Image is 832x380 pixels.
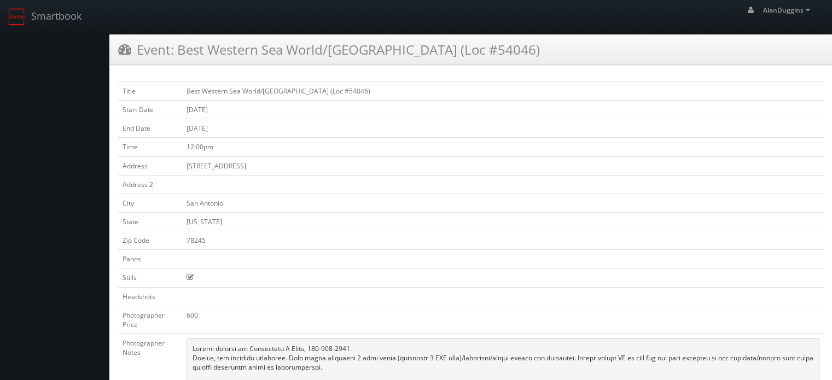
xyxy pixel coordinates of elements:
[118,212,182,231] td: State
[182,101,824,119] td: [DATE]
[118,119,182,138] td: End Date
[118,194,182,212] td: City
[763,5,813,15] span: AlanDuggins
[182,194,824,212] td: San Antonio
[118,250,182,268] td: Panos
[182,306,824,334] td: 600
[182,212,824,231] td: [US_STATE]
[118,175,182,194] td: Address 2
[118,101,182,119] td: Start Date
[182,82,824,101] td: Best Western Sea World/[GEOGRAPHIC_DATA] (Loc #54046)
[118,231,182,250] td: Zip Code
[118,82,182,101] td: Title
[182,138,824,156] td: 12:00pm
[118,306,182,334] td: Photographer Price
[118,138,182,156] td: Time
[118,40,540,59] h3: Event: Best Western Sea World/[GEOGRAPHIC_DATA] (Loc #54046)
[182,156,824,175] td: [STREET_ADDRESS]
[182,119,824,138] td: [DATE]
[8,8,26,26] img: smartbook-logo.png
[118,156,182,175] td: Address
[118,287,182,306] td: Headshots
[118,268,182,287] td: Stills
[182,231,824,250] td: 78245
